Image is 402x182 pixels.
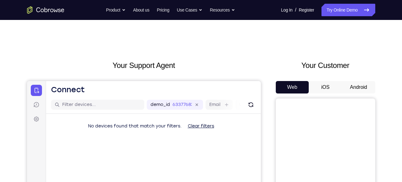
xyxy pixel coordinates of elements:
a: Connect [4,4,15,15]
button: Web [276,81,309,93]
a: Sessions [4,18,15,29]
span: / [295,6,296,14]
button: Use Cases [177,4,202,16]
h1: Connect [24,4,58,14]
h2: Your Customer [276,60,375,71]
h2: Your Support Agent [27,60,261,71]
a: Try Online Demo [321,4,375,16]
a: About us [133,4,149,16]
button: iOS [309,81,342,93]
label: demo_id [123,21,143,27]
button: Product [106,4,126,16]
button: Clear filters [156,39,192,51]
a: Pricing [157,4,169,16]
span: No devices found that match your filters. [61,42,155,48]
a: Settings [4,32,15,44]
a: Log In [281,4,293,16]
label: Email [182,21,193,27]
input: Filter devices... [35,21,113,27]
a: Go to the home page [27,6,64,14]
button: Android [342,81,375,93]
button: Resources [210,4,235,16]
button: Refresh [219,19,229,29]
a: Register [299,4,314,16]
label: User ID [212,21,228,27]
